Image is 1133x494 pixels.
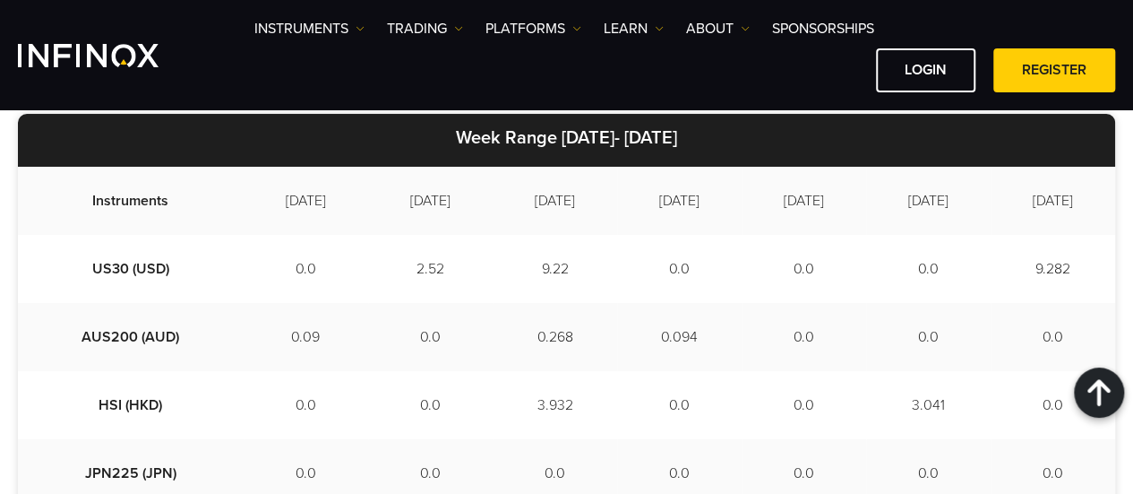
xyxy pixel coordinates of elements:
[866,371,991,439] td: 3.041
[991,167,1115,235] td: [DATE]
[562,127,677,149] strong: [DATE]- [DATE]
[991,371,1115,439] td: 0.0
[456,127,557,149] strong: Week Range
[742,371,866,439] td: 0.0
[866,167,991,235] td: [DATE]
[617,303,742,371] td: 0.094
[368,235,493,303] td: 2.52
[991,303,1115,371] td: 0.0
[493,235,617,303] td: 9.22
[244,167,368,235] td: [DATE]
[686,18,750,39] a: ABOUT
[866,303,991,371] td: 0.0
[368,371,493,439] td: 0.0
[485,18,581,39] a: PLATFORMS
[18,371,244,439] td: HSI (HKD)
[742,303,866,371] td: 0.0
[866,235,991,303] td: 0.0
[993,48,1115,92] a: REGISTER
[493,371,617,439] td: 3.932
[493,303,617,371] td: 0.268
[18,303,244,371] td: AUS200 (AUD)
[493,167,617,235] td: [DATE]
[617,167,742,235] td: [DATE]
[387,18,463,39] a: TRADING
[18,44,201,67] a: INFINOX Logo
[18,235,244,303] td: US30 (USD)
[368,167,493,235] td: [DATE]
[742,167,866,235] td: [DATE]
[604,18,664,39] a: Learn
[772,18,874,39] a: SPONSORSHIPS
[244,303,368,371] td: 0.09
[876,48,975,92] a: LOGIN
[244,235,368,303] td: 0.0
[254,18,365,39] a: Instruments
[617,235,742,303] td: 0.0
[991,235,1115,303] td: 9.282
[742,235,866,303] td: 0.0
[18,167,244,235] td: Instruments
[368,303,493,371] td: 0.0
[617,371,742,439] td: 0.0
[244,371,368,439] td: 0.0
